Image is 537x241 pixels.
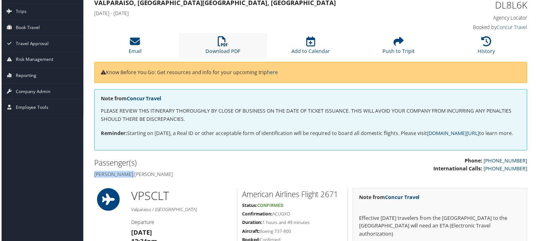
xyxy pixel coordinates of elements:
h5: ACUGXO [242,212,343,218]
h5: Valparaiso / [GEOGRAPHIC_DATA] [130,207,232,214]
strong: Status: [242,203,257,209]
a: here [267,69,278,76]
strong: Reminder: [100,130,126,137]
span: Reporting [14,68,35,84]
h5: Boeing 737-800 [242,229,343,236]
p: PLEASE REVIEW THIS ITINERARY THOROUGHLY BY CLOSE OF BUSINESS ON THE DATE OF TICKET ISSUANCE. THIS... [100,108,522,124]
span: Travel Approval [14,36,47,51]
h4: [PERSON_NAME] [PERSON_NAME] [93,172,306,179]
h5: 1 hours and 49 minutes [242,220,343,227]
span: Risk Management [14,52,52,68]
span: Employee Tools [14,100,47,116]
strong: International Calls: [434,166,483,173]
a: [DOMAIN_NAME][URL] [428,130,480,137]
h1: VPS CLT [130,189,232,205]
strong: Confirmation: [242,212,272,218]
a: [PHONE_NUMBER] [485,166,528,173]
a: Add to Calendar [291,40,330,55]
a: [PHONE_NUMBER] [485,158,528,165]
span: Book Travel [14,20,39,35]
p: Know Before You Go: Get resources and info for your upcoming trip [100,69,522,77]
strong: Note from [360,195,420,202]
a: Concur Travel [386,195,420,202]
p: Effective [DATE] travelers from the [GEOGRAPHIC_DATA] to the [GEOGRAPHIC_DATA] will need an ETA (... [360,207,522,239]
h4: Departure [130,220,232,227]
a: Email [128,40,141,55]
span: Trips [14,3,25,19]
strong: Aircraft: [242,229,259,235]
strong: Phone: [466,158,483,165]
h2: American Airlines Flight 2671 [242,190,343,201]
span: Confirmed [257,203,284,209]
h2: Passenger(s) [93,158,306,169]
a: Concur Travel [126,95,161,102]
h4: Agency Locator [427,14,528,21]
strong: [DATE] [130,229,151,238]
p: Starting on [DATE], a Real ID or other acceptable form of identification will be required to boar... [100,130,522,138]
span: Company Admin [14,84,49,100]
a: Download PDF [205,40,240,55]
strong: Note from [100,95,161,102]
a: Push to Tripit [383,40,415,55]
h4: [DATE] - [DATE] [93,10,417,17]
strong: Duration: [242,220,262,226]
a: History [479,40,496,55]
h4: Booked by [427,24,528,31]
a: Concur Travel [498,24,528,31]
